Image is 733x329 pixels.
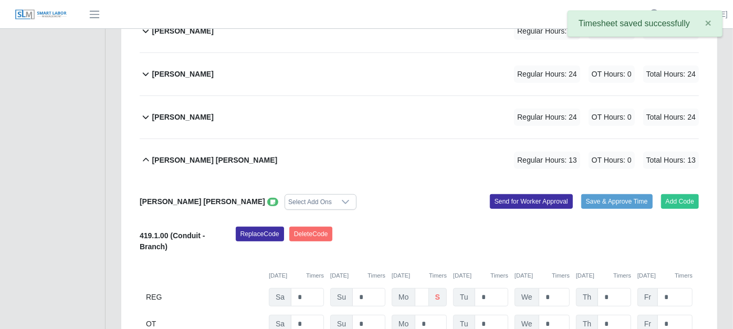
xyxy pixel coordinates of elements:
span: We [515,288,539,306]
button: Save & Approve Time [581,194,653,209]
button: ReplaceCode [236,227,284,241]
button: Timers [429,271,447,280]
b: 419.1.00 (Conduit - Branch) [140,231,205,251]
button: [PERSON_NAME] Regular Hours: 24 OT Hours: 0 Total Hours: 24 [140,96,699,139]
b: [PERSON_NAME] [PERSON_NAME] [140,197,265,206]
button: DeleteCode [289,227,333,241]
img: SLM Logo [15,9,67,20]
span: Regular Hours: 13 [514,152,580,169]
span: OT Hours: 0 [589,152,635,169]
span: Su [330,288,353,306]
button: Timers [306,271,324,280]
div: [DATE] [330,271,385,280]
b: [PERSON_NAME] [PERSON_NAME] [152,155,277,166]
div: Timesheet saved successfully [568,10,722,37]
span: Regular Hours: 24 [514,109,580,126]
button: Timers [613,271,631,280]
span: × [705,17,711,29]
div: [DATE] [515,271,570,280]
button: Timers [368,271,385,280]
span: Th [576,288,598,306]
button: [PERSON_NAME] Regular Hours: 24 OT Hours: 0 Total Hours: 24 [140,53,699,95]
span: Total Hours: 24 [643,66,699,83]
div: [DATE] [453,271,508,280]
span: Regular Hours: 24 [514,66,580,83]
div: Select Add Ons [285,195,335,209]
button: Send for Worker Approval [490,194,573,209]
b: [PERSON_NAME] [152,69,213,80]
a: View/Edit Notes [267,197,279,206]
button: [PERSON_NAME] Regular Hours: 24 OT Hours: 0 Total Hours: 24 [140,10,699,52]
div: REG [146,288,263,306]
button: Timers [675,271,693,280]
div: [DATE] [576,271,631,280]
span: Fr [637,288,658,306]
div: [DATE] [269,271,324,280]
span: Total Hours: 24 [643,109,699,126]
div: [DATE] [392,271,447,280]
span: Tu [453,288,475,306]
b: s [435,292,440,303]
span: OT Hours: 0 [589,66,635,83]
b: [PERSON_NAME] [152,26,213,37]
b: [PERSON_NAME] [152,112,213,123]
span: Mo [392,288,415,306]
a: [PERSON_NAME] [667,9,728,20]
button: Add Code [661,194,699,209]
div: [DATE] [637,271,693,280]
span: Total Hours: 13 [643,152,699,169]
span: Regular Hours: 24 [514,23,580,40]
button: Timers [552,271,570,280]
span: OT Hours: 0 [589,109,635,126]
button: [PERSON_NAME] [PERSON_NAME] Regular Hours: 13 OT Hours: 0 Total Hours: 13 [140,139,699,182]
button: Timers [490,271,508,280]
span: Sa [269,288,291,306]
